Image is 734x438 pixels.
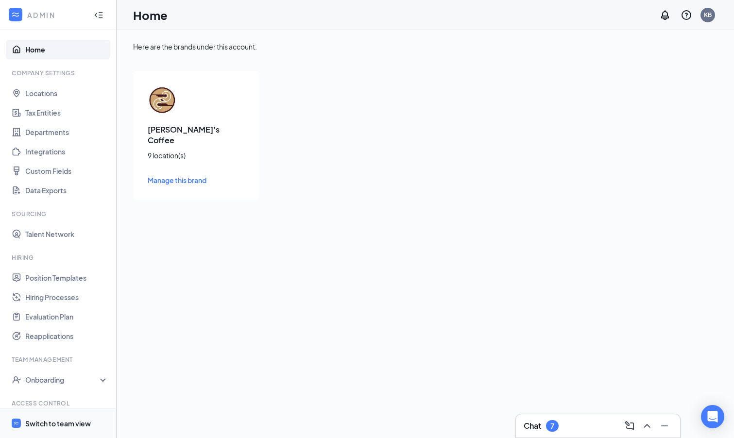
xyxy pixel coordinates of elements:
[133,7,168,23] h1: Home
[148,124,245,146] h3: [PERSON_NAME]'s Coffee
[12,210,106,218] div: Sourcing
[12,69,106,77] div: Company Settings
[659,420,670,432] svg: Minimize
[25,84,108,103] a: Locations
[25,103,108,122] a: Tax Entities
[524,421,541,431] h3: Chat
[25,122,108,142] a: Departments
[12,399,106,407] div: Access control
[25,40,108,59] a: Home
[657,418,672,434] button: Minimize
[622,418,637,434] button: ComposeMessage
[25,142,108,161] a: Integrations
[681,9,692,21] svg: QuestionInfo
[659,9,671,21] svg: Notifications
[13,420,19,426] svg: WorkstreamLogo
[704,11,712,19] div: KB
[148,151,245,160] div: 9 location(s)
[25,224,108,244] a: Talent Network
[25,307,108,326] a: Evaluation Plan
[11,10,20,19] svg: WorkstreamLogo
[12,355,106,364] div: Team Management
[12,253,106,262] div: Hiring
[701,405,724,428] div: Open Intercom Messenger
[133,42,717,51] div: Here are the brands under this account.
[25,419,91,428] div: Switch to team view
[550,422,554,430] div: 7
[624,420,635,432] svg: ComposeMessage
[25,181,108,200] a: Data Exports
[639,418,655,434] button: ChevronUp
[148,85,177,115] img: Ziggi's Coffee logo
[27,10,85,20] div: ADMIN
[25,287,108,307] a: Hiring Processes
[25,161,108,181] a: Custom Fields
[25,326,108,346] a: Reapplications
[12,375,21,385] svg: UserCheck
[148,176,206,185] span: Manage this brand
[94,10,103,20] svg: Collapse
[641,420,653,432] svg: ChevronUp
[25,375,100,385] div: Onboarding
[25,268,108,287] a: Position Templates
[148,175,245,185] a: Manage this brand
